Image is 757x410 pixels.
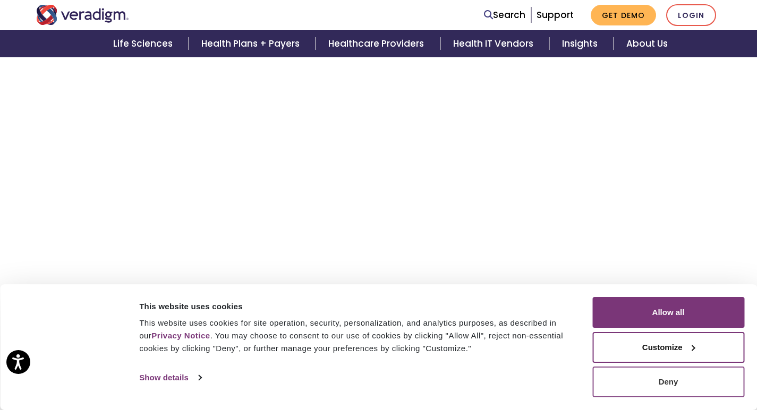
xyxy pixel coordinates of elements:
a: Login [666,4,716,26]
a: Health IT Vendors [440,30,549,57]
a: Health Plans + Payers [189,30,316,57]
button: Allow all [592,297,744,328]
a: Privacy Notice [151,331,210,340]
div: This website uses cookies for site operation, security, personalization, and analytics purposes, ... [139,317,580,355]
a: Insights [549,30,614,57]
a: Healthcare Providers [316,30,440,57]
a: About Us [614,30,681,57]
a: Search [484,8,525,22]
div: This website uses cookies [139,300,580,313]
button: Customize [592,332,744,363]
a: Support [537,8,574,21]
iframe: Drift Chat Widget [704,357,744,397]
img: Veradigm logo [36,5,129,25]
button: Deny [592,367,744,397]
a: Show details [139,370,201,386]
a: Life Sciences [100,30,189,57]
a: Get Demo [591,5,656,25]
